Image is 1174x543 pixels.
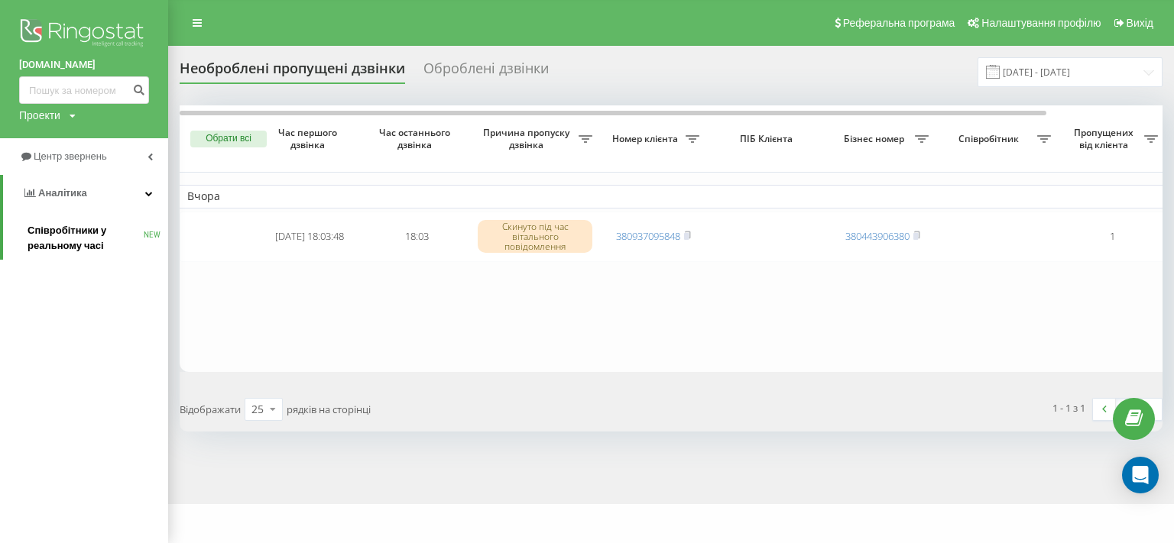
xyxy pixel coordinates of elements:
[1127,17,1153,29] span: Вихід
[845,229,910,243] a: 380443906380
[180,60,405,84] div: Необроблені пропущені дзвінки
[843,17,955,29] span: Реферальна програма
[423,60,549,84] div: Оброблені дзвінки
[34,150,107,162] span: Центр звернень
[837,133,915,145] span: Бізнес номер
[608,133,686,145] span: Номер клієнта
[19,76,149,104] input: Пошук за номером
[38,187,87,199] span: Аналiтика
[19,108,60,123] div: Проекти
[19,57,149,73] a: [DOMAIN_NAME]
[478,127,579,150] span: Причина пропуску дзвінка
[1066,127,1144,150] span: Пропущених від клієнта
[944,133,1037,145] span: Співробітник
[28,223,144,254] span: Співробітники у реальному часі
[1052,400,1085,415] div: 1 - 1 з 1
[478,220,592,254] div: Скинуто під час вітального повідомлення
[190,131,267,147] button: Обрати всі
[3,175,168,212] a: Аналiтика
[363,212,470,262] td: 18:03
[1059,212,1166,262] td: 1
[19,15,149,53] img: Ringostat logo
[287,402,371,416] span: рядків на сторінці
[180,402,241,416] span: Відображати
[1122,457,1159,493] div: Open Intercom Messenger
[720,133,816,145] span: ПІБ Клієнта
[256,212,363,262] td: [DATE] 18:03:48
[375,127,458,150] span: Час останнього дзвінка
[616,229,680,243] a: 380937095848
[268,127,351,150] span: Час першого дзвінка
[28,217,168,260] a: Співробітники у реальному часіNEW
[251,402,264,417] div: 25
[981,17,1101,29] span: Налаштування профілю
